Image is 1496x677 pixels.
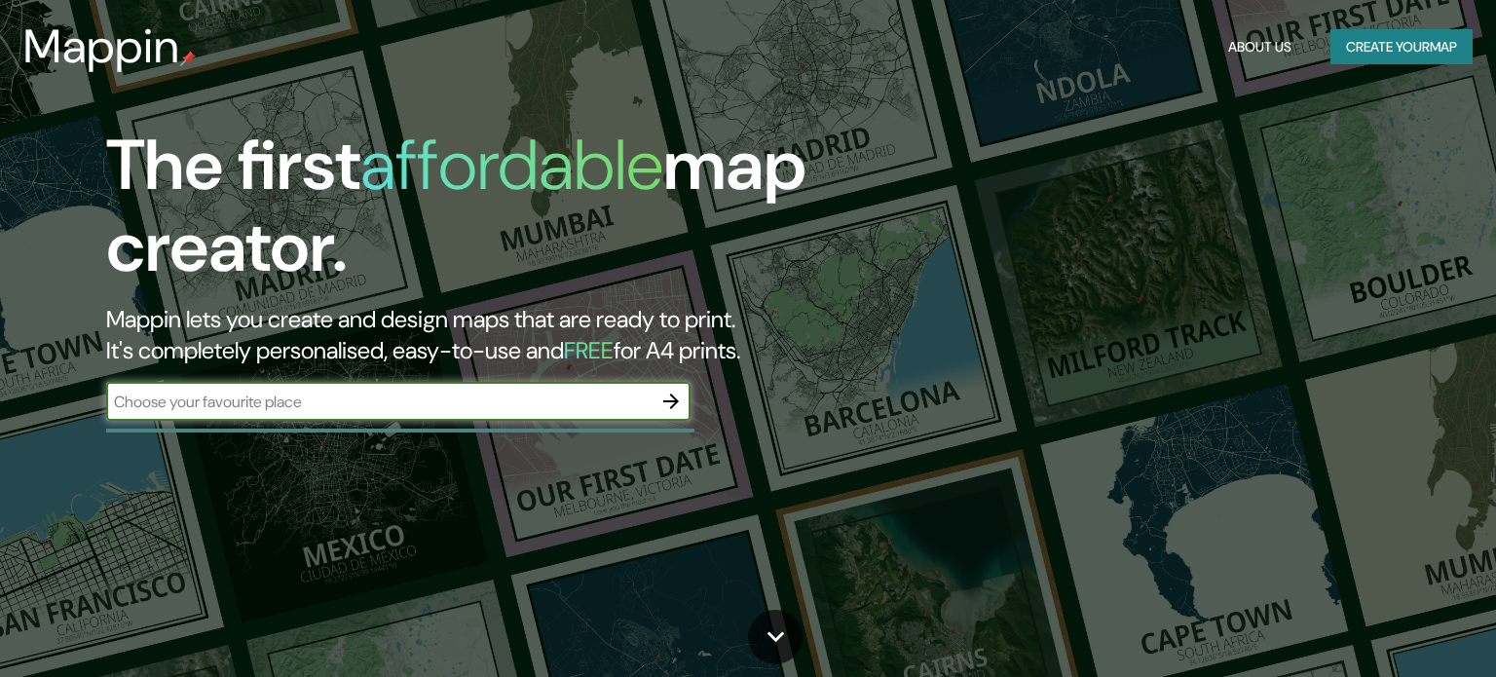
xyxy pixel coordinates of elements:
h1: affordable [360,120,663,210]
h3: Mappin [23,19,180,74]
button: Create yourmap [1330,29,1473,65]
input: Choose your favourite place [106,391,652,413]
h2: Mappin lets you create and design maps that are ready to print. It's completely personalised, eas... [106,304,854,366]
button: About Us [1220,29,1299,65]
h5: FREE [564,335,614,365]
h1: The first map creator. [106,125,854,304]
img: mappin-pin [180,51,196,66]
